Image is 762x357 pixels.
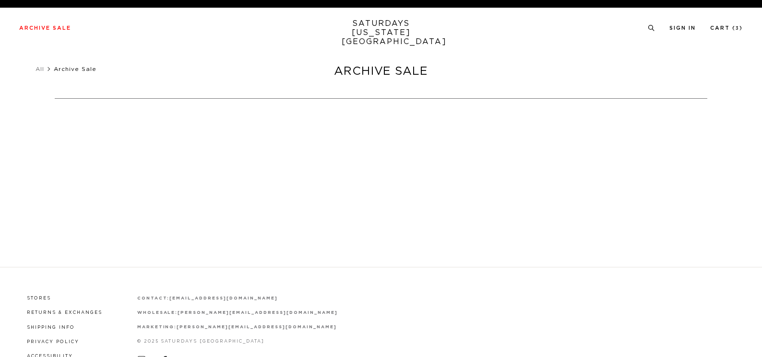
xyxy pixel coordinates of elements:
[137,311,178,315] strong: wholesale:
[27,296,51,300] a: Stores
[36,66,44,72] a: All
[137,325,177,329] strong: marketing:
[19,25,71,31] a: Archive Sale
[137,338,338,345] p: © 2025 Saturdays [GEOGRAPHIC_DATA]
[169,296,277,300] a: [EMAIL_ADDRESS][DOMAIN_NAME]
[27,340,79,344] a: Privacy Policy
[27,311,102,315] a: Returns & Exchanges
[177,325,336,329] a: [PERSON_NAME][EMAIL_ADDRESS][DOMAIN_NAME]
[54,66,96,72] span: Archive Sale
[178,311,337,315] a: [PERSON_NAME][EMAIL_ADDRESS][DOMAIN_NAME]
[342,19,421,46] a: SATURDAYS[US_STATE][GEOGRAPHIC_DATA]
[27,325,75,330] a: Shipping Info
[736,26,739,31] small: 3
[710,25,743,31] a: Cart (3)
[137,296,170,300] strong: contact:
[669,25,696,31] a: Sign In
